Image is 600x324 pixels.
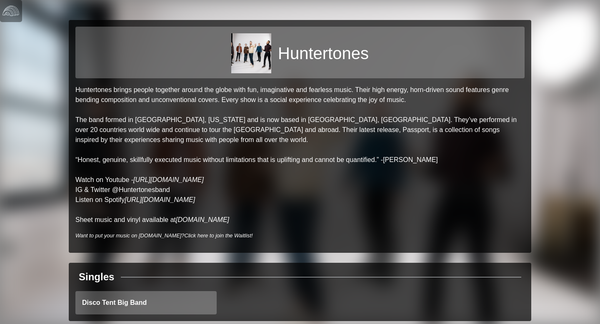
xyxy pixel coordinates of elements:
[133,176,204,183] a: [URL][DOMAIN_NAME]
[75,232,253,239] i: Want to put your music on [DOMAIN_NAME]?
[278,43,369,63] h1: Huntertones
[125,196,195,203] a: [URL][DOMAIN_NAME]
[2,2,19,19] img: logo-white-4c48a5e4bebecaebe01ca5a9d34031cfd3d4ef9ae749242e8c4bf12ef99f53e8.png
[75,85,525,225] p: Huntertones brings people together around the globe with fun, imaginative and fearless music. The...
[231,33,271,73] img: 0aaab95535ba1d6e927e4f027910c1506c851ad4869c6d299e4185d8a83a148d.jpg
[176,216,229,223] a: [DOMAIN_NAME]
[184,232,252,239] a: Click here to join the Waitlist!
[75,291,217,314] a: Disco Tent Big Band
[79,269,114,284] div: Singles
